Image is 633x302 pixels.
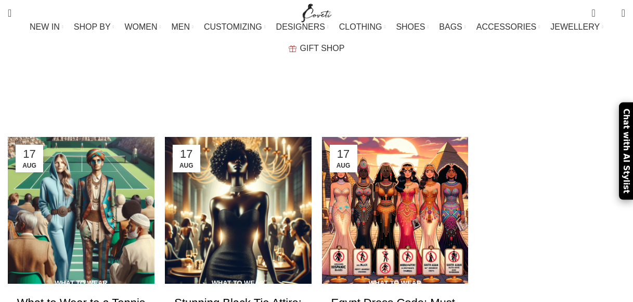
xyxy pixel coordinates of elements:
[19,148,40,160] span: 17
[324,95,342,104] span: Blog
[172,17,193,37] a: MEN
[291,95,313,104] a: Home
[204,22,262,32] span: CUSTOMIZING
[339,17,386,37] a: CLOTHING
[476,22,537,32] span: ACCESSORIES
[74,17,114,37] a: SHOP BY
[204,17,266,37] a: CUSTOMIZING
[333,162,354,169] span: Aug
[124,22,157,32] span: WOMEN
[276,17,329,37] a: DESIGNERS
[176,162,197,169] span: Aug
[74,22,111,32] span: SHOP BY
[124,17,161,37] a: WOMEN
[19,162,40,169] span: Aug
[333,148,354,160] span: 17
[476,17,540,37] a: ACCESSORIES
[339,22,382,32] span: CLOTHING
[30,22,60,32] span: NEW IN
[605,10,613,18] span: 0
[276,22,325,32] span: DESIGNERS
[293,60,339,87] h1: Blog
[396,22,425,32] span: SHOES
[300,43,345,53] span: GIFT SHOP
[3,17,630,59] div: Main navigation
[439,22,462,32] span: BAGS
[55,279,107,287] a: What to wear
[172,22,190,32] span: MEN
[212,279,264,287] a: What to wear
[550,22,600,32] span: JEWELLERY
[3,3,17,23] a: Search
[550,17,603,37] a: JEWELLERY
[586,3,600,23] a: 0
[369,279,421,287] a: What to wear
[603,3,614,23] div: My Wishlist
[30,17,63,37] a: NEW IN
[396,17,429,37] a: SHOES
[299,8,334,17] a: Site logo
[439,17,466,37] a: BAGS
[592,5,600,13] span: 0
[289,45,296,52] img: GiftBag
[289,38,345,59] a: GIFT SHOP
[176,148,197,160] span: 17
